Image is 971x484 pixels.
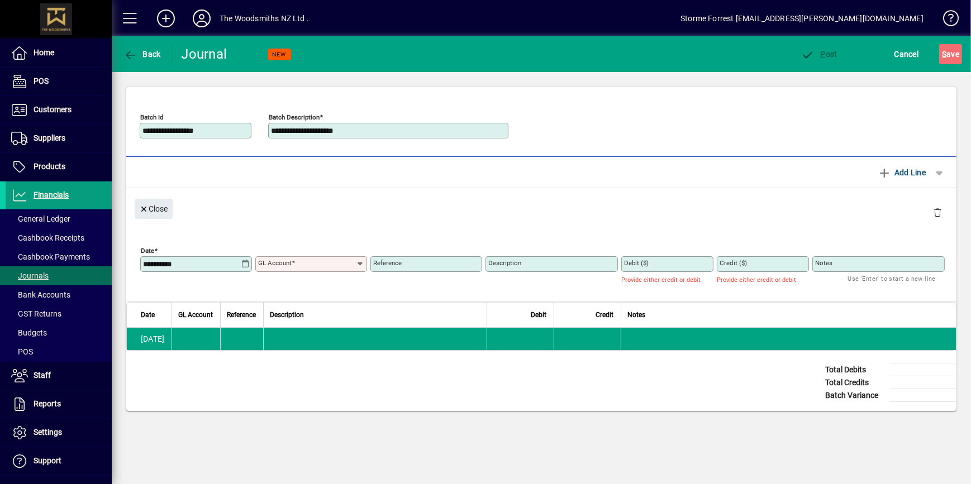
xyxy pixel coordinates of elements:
[6,124,112,152] a: Suppliers
[34,76,49,85] span: POS
[892,44,922,64] button: Cancel
[270,309,304,321] span: Description
[848,272,936,285] mat-hint: Use 'Enter' to start a new line
[6,39,112,67] a: Home
[135,199,173,219] button: Close
[34,133,65,142] span: Suppliers
[184,8,220,28] button: Profile
[6,209,112,228] a: General Ledger
[112,44,173,64] app-page-header-button: Back
[11,271,49,280] span: Journals
[34,105,72,114] span: Customers
[373,259,402,267] mat-label: Reference
[11,328,47,337] span: Budgets
[821,50,826,59] span: P
[531,309,547,321] span: Debit
[935,2,957,39] a: Knowledge Base
[924,199,951,226] button: Delete
[258,259,292,267] mat-label: GL Account
[123,50,161,59] span: Back
[6,323,112,342] a: Budgets
[141,247,154,255] mat-label: Date
[942,50,946,59] span: S
[801,50,837,59] span: ost
[34,162,65,171] span: Products
[140,113,164,121] mat-label: Batch Id
[939,44,962,64] button: Save
[6,247,112,266] a: Cashbook Payments
[11,347,33,356] span: POS
[220,9,309,27] div: The Woodsmiths NZ Ltd .
[624,259,649,267] mat-label: Debit ($)
[34,190,69,199] span: Financials
[820,389,889,402] td: Batch Variance
[148,8,184,28] button: Add
[34,428,62,437] span: Settings
[6,342,112,361] a: POS
[11,290,70,299] span: Bank Accounts
[273,51,287,58] span: NEW
[596,309,614,321] span: Credit
[6,266,112,285] a: Journals
[894,45,919,63] span: Cancel
[815,259,832,267] mat-label: Notes
[6,285,112,304] a: Bank Accounts
[34,456,61,465] span: Support
[6,390,112,418] a: Reports
[6,447,112,475] a: Support
[11,252,90,261] span: Cashbook Payments
[924,207,951,217] app-page-header-button: Delete
[141,309,155,321] span: Date
[628,309,646,321] span: Notes
[6,419,112,447] a: Settings
[942,45,959,63] span: ave
[34,399,61,408] span: Reports
[6,153,112,181] a: Products
[11,309,61,318] span: GST Returns
[139,200,168,218] span: Close
[820,363,889,376] td: Total Debits
[34,48,54,57] span: Home
[820,376,889,389] td: Total Credits
[6,96,112,124] a: Customers
[720,259,747,267] mat-label: Credit ($)
[34,371,51,380] span: Staff
[269,113,320,121] mat-label: Batch Description
[127,328,172,350] td: [DATE]
[227,309,256,321] span: Reference
[798,44,840,64] button: Post
[6,68,112,95] a: POS
[182,45,229,63] div: Journal
[6,304,112,323] a: GST Returns
[132,203,175,213] app-page-header-button: Close
[6,228,112,247] a: Cashbook Receipts
[488,259,521,267] mat-label: Description
[6,362,112,390] a: Staff
[121,44,164,64] button: Back
[11,214,70,223] span: General Ledger
[179,309,213,321] span: GL Account
[11,233,84,242] span: Cashbook Receipts
[680,9,924,27] div: Storme Forrest [EMAIL_ADDRESS][PERSON_NAME][DOMAIN_NAME]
